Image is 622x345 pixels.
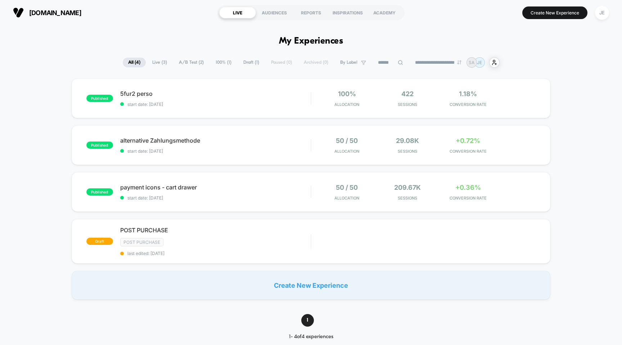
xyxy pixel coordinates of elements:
span: [DOMAIN_NAME] [29,9,81,17]
span: 100% ( 1 ) [210,58,237,67]
span: Sessions [379,196,436,201]
span: 422 [401,90,414,98]
span: Live ( 3 ) [147,58,172,67]
span: alternative Zahlungsmethode [120,137,311,144]
div: 1 - 4 of 4 experiences [276,334,346,340]
span: All ( 4 ) [123,58,146,67]
span: POST PURCHASE [120,227,311,234]
span: published [86,95,113,102]
span: +0.72% [456,137,480,144]
span: 5fur2 perso [120,90,311,97]
div: REPORTS [293,7,329,18]
span: Allocation [334,102,359,107]
span: Post Purchase [120,238,163,246]
button: Create New Experience [522,6,587,19]
span: 1 [301,314,314,327]
span: CONVERSION RATE [440,102,496,107]
button: [DOMAIN_NAME] [11,7,84,18]
span: +0.36% [455,184,481,191]
span: Sessions [379,149,436,154]
span: Draft ( 1 ) [238,58,265,67]
span: 100% [338,90,356,98]
span: payment icons - cart drawer [120,184,311,191]
span: published [86,142,113,149]
img: end [457,60,461,64]
span: By Label [340,60,357,65]
div: ACADEMY [366,7,403,18]
span: published [86,188,113,196]
span: 50 / 50 [336,184,358,191]
div: AUDIENCES [256,7,293,18]
span: last edited: [DATE] [120,251,311,256]
span: 50 / 50 [336,137,358,144]
span: Allocation [334,149,359,154]
h1: My Experiences [279,36,343,46]
span: CONVERSION RATE [440,149,496,154]
span: A/B Test ( 2 ) [173,58,209,67]
span: start date: [DATE] [120,148,311,154]
div: JE [595,6,609,20]
div: LIVE [219,7,256,18]
button: JE [593,5,611,20]
div: Create New Experience [72,271,551,300]
span: draft [86,238,113,245]
span: 1.18% [459,90,477,98]
img: Visually logo [13,7,24,18]
span: start date: [DATE] [120,195,311,201]
div: INSPIRATIONS [329,7,366,18]
span: 29.08k [396,137,419,144]
p: JE [477,60,482,65]
span: 209.67k [394,184,421,191]
p: SA [469,60,474,65]
span: Sessions [379,102,436,107]
span: Allocation [334,196,359,201]
span: start date: [DATE] [120,102,311,107]
span: CONVERSION RATE [440,196,496,201]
